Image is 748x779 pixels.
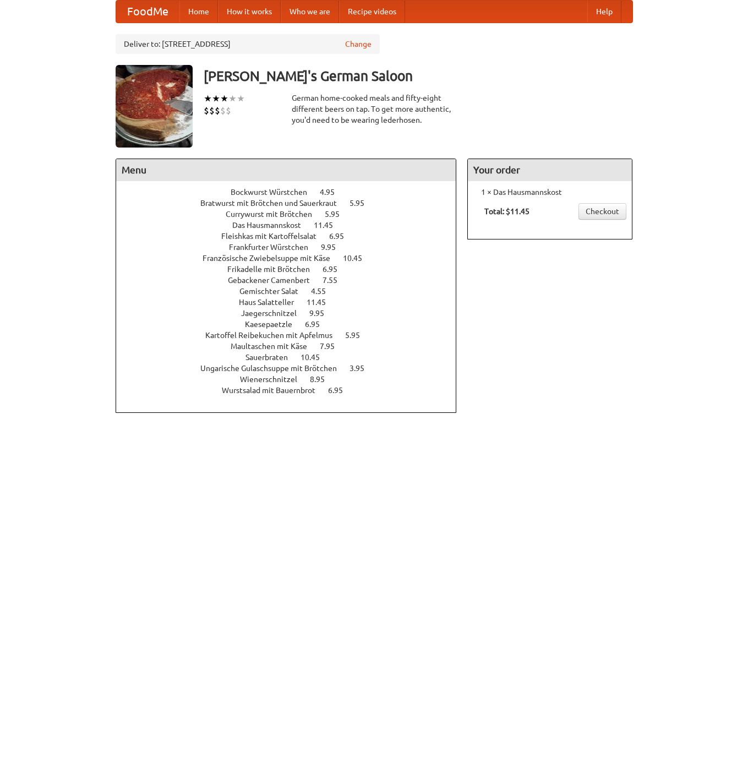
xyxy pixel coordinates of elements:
span: Bratwurst mit Brötchen und Sauerkraut [200,199,348,208]
li: $ [215,105,220,117]
span: Gemischter Salat [239,287,309,296]
a: Französische Zwiebelsuppe mit Käse 10.45 [203,254,383,263]
a: Wienerschnitzel 8.95 [240,375,345,384]
li: $ [209,105,215,117]
span: Frikadelle mit Brötchen [227,265,321,274]
a: Bratwurst mit Brötchen und Sauerkraut 5.95 [200,199,385,208]
span: 11.45 [314,221,344,230]
span: 6.95 [323,265,348,274]
a: Frankfurter Würstchen 9.95 [229,243,356,252]
li: ★ [220,92,228,105]
a: Who we are [281,1,339,23]
a: Kaesepaetzle 6.95 [245,320,340,329]
li: $ [226,105,231,117]
div: Deliver to: [STREET_ADDRESS] [116,34,380,54]
li: ★ [212,92,220,105]
span: 5.95 [350,199,375,208]
a: Currywurst mit Brötchen 5.95 [226,210,360,219]
a: Home [179,1,218,23]
b: Total: $11.45 [484,207,529,216]
a: Bockwurst Würstchen 4.95 [231,188,355,197]
a: Maultaschen mit Käse 7.95 [231,342,355,351]
span: Kartoffel Reibekuchen mit Apfelmus [205,331,343,340]
span: 10.45 [301,353,331,362]
span: 5.95 [345,331,371,340]
span: Jaegerschnitzel [241,309,308,318]
img: angular.jpg [116,65,193,148]
a: Jaegerschnitzel 9.95 [241,309,345,318]
li: ★ [228,92,237,105]
a: Fleishkas mit Kartoffelsalat 6.95 [221,232,364,241]
li: $ [204,105,209,117]
a: Haus Salatteller 11.45 [239,298,346,307]
a: Help [587,1,621,23]
span: Französische Zwiebelsuppe mit Käse [203,254,341,263]
a: Frikadelle mit Brötchen 6.95 [227,265,358,274]
span: 9.95 [309,309,335,318]
li: 1 × Das Hausmannskost [473,187,626,198]
span: Wurstsalad mit Bauernbrot [222,386,326,395]
div: German home-cooked meals and fifty-eight different beers on tap. To get more authentic, you'd nee... [292,92,457,126]
a: How it works [218,1,281,23]
a: Gemischter Salat 4.55 [239,287,346,296]
a: Ungarische Gulaschsuppe mit Brötchen 3.95 [200,364,385,373]
span: 4.95 [320,188,346,197]
span: Haus Salatteller [239,298,305,307]
span: 6.95 [329,232,355,241]
span: Maultaschen mit Käse [231,342,318,351]
span: 8.95 [310,375,336,384]
span: 11.45 [307,298,337,307]
h3: [PERSON_NAME]'s German Saloon [204,65,633,87]
span: Kaesepaetzle [245,320,303,329]
a: Kartoffel Reibekuchen mit Apfelmus 5.95 [205,331,380,340]
span: Gebackener Camenbert [228,276,321,285]
span: 6.95 [305,320,331,329]
span: Das Hausmannskost [232,221,312,230]
a: FoodMe [116,1,179,23]
span: 10.45 [343,254,373,263]
a: Gebackener Camenbert 7.55 [228,276,358,285]
a: Recipe videos [339,1,405,23]
li: $ [220,105,226,117]
span: Frankfurter Würstchen [229,243,319,252]
span: 7.55 [323,276,348,285]
span: Ungarische Gulaschsuppe mit Brötchen [200,364,348,373]
a: Sauerbraten 10.45 [245,353,340,362]
span: Fleishkas mit Kartoffelsalat [221,232,327,241]
span: 9.95 [321,243,347,252]
h4: Your order [468,159,632,181]
span: Wienerschnitzel [240,375,308,384]
span: 7.95 [320,342,346,351]
a: Das Hausmannskost 11.45 [232,221,353,230]
a: Checkout [578,203,626,220]
li: ★ [204,92,212,105]
li: ★ [237,92,245,105]
a: Change [345,39,372,50]
span: 5.95 [325,210,351,219]
span: 4.55 [311,287,337,296]
span: 3.95 [350,364,375,373]
h4: Menu [116,159,456,181]
span: Bockwurst Würstchen [231,188,318,197]
span: Currywurst mit Brötchen [226,210,323,219]
span: 6.95 [328,386,354,395]
span: Sauerbraten [245,353,299,362]
a: Wurstsalad mit Bauernbrot 6.95 [222,386,363,395]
